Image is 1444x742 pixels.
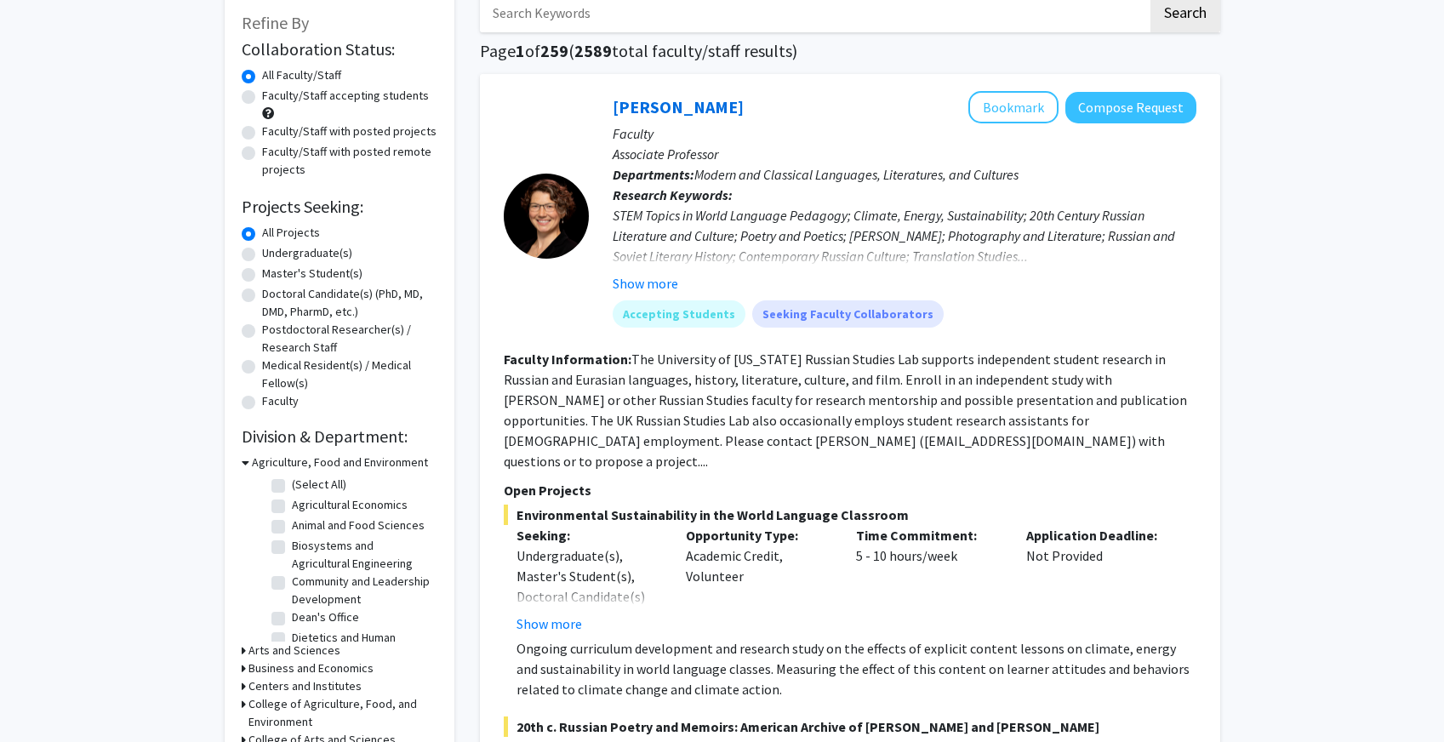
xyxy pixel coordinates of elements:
[517,614,582,634] button: Show more
[517,638,1196,699] p: Ongoing curriculum development and research study on the effects of explicit content lessons on c...
[516,40,525,61] span: 1
[242,426,437,447] h2: Division & Department:
[262,321,437,357] label: Postdoctoral Researcher(s) / Research Staff
[752,300,944,328] mat-chip: Seeking Faculty Collaborators
[248,642,340,659] h3: Arts and Sciences
[242,12,309,33] span: Refine By
[13,665,72,729] iframe: Chat
[504,716,1196,737] span: 20th c. Russian Poetry and Memoirs: American Archive of [PERSON_NAME] and [PERSON_NAME]
[248,695,437,731] h3: College of Agriculture, Food, and Environment
[262,285,437,321] label: Doctoral Candidate(s) (PhD, MD, DMD, PharmD, etc.)
[613,300,745,328] mat-chip: Accepting Students
[1013,525,1184,634] div: Not Provided
[262,224,320,242] label: All Projects
[694,166,1019,183] span: Modern and Classical Languages, Literatures, and Cultures
[504,480,1196,500] p: Open Projects
[262,66,341,84] label: All Faculty/Staff
[686,525,830,545] p: Opportunity Type:
[262,143,437,179] label: Faculty/Staff with posted remote projects
[292,537,433,573] label: Biosystems and Agricultural Engineering
[248,677,362,695] h3: Centers and Institutes
[613,96,744,117] a: [PERSON_NAME]
[613,186,733,203] b: Research Keywords:
[262,87,429,105] label: Faculty/Staff accepting students
[262,357,437,392] label: Medical Resident(s) / Medical Fellow(s)
[242,197,437,217] h2: Projects Seeking:
[613,273,678,294] button: Show more
[292,629,433,665] label: Dietetics and Human Nutrition
[968,91,1059,123] button: Add Molly Blasing to Bookmarks
[504,351,631,368] b: Faculty Information:
[856,525,1001,545] p: Time Commitment:
[292,573,433,608] label: Community and Leadership Development
[242,39,437,60] h2: Collaboration Status:
[574,40,612,61] span: 2589
[613,144,1196,164] p: Associate Professor
[262,265,362,283] label: Master's Student(s)
[292,476,346,494] label: (Select All)
[540,40,568,61] span: 259
[613,123,1196,144] p: Faculty
[843,525,1013,634] div: 5 - 10 hours/week
[504,351,1187,470] fg-read-more: The University of [US_STATE] Russian Studies Lab supports independent student research in Russian...
[613,205,1196,266] div: STEM Topics in World Language Pedagogy; Climate, Energy, Sustainability; 20th Century Russian Lit...
[1065,92,1196,123] button: Compose Request to Molly Blasing
[292,608,359,626] label: Dean's Office
[292,517,425,534] label: Animal and Food Sciences
[517,525,661,545] p: Seeking:
[517,545,661,709] div: Undergraduate(s), Master's Student(s), Doctoral Candidate(s) (PhD, MD, DMD, PharmD, etc.), Postdo...
[262,123,437,140] label: Faculty/Staff with posted projects
[252,454,428,471] h3: Agriculture, Food and Environment
[262,392,299,410] label: Faculty
[292,496,408,514] label: Agricultural Economics
[1026,525,1171,545] p: Application Deadline:
[673,525,843,634] div: Academic Credit, Volunteer
[504,505,1196,525] span: Environmental Sustainability in the World Language Classroom
[248,659,374,677] h3: Business and Economics
[613,166,694,183] b: Departments:
[480,41,1220,61] h1: Page of ( total faculty/staff results)
[262,244,352,262] label: Undergraduate(s)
